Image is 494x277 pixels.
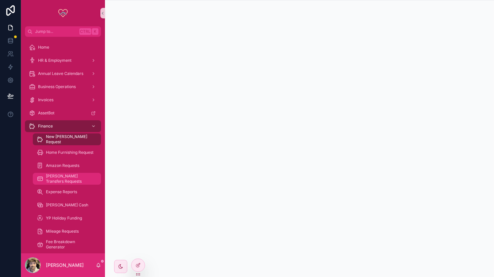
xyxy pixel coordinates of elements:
[25,94,101,106] a: Invoices
[46,216,82,221] span: YP Holiday Funding
[33,133,101,145] a: New [PERSON_NAME] Request
[25,41,101,53] a: Home
[33,212,101,224] a: YP Holiday Funding
[33,173,101,185] a: [PERSON_NAME] Transfers Requests
[35,29,77,34] span: Jump to...
[38,97,53,103] span: Invoices
[25,55,101,66] a: HR & Employment
[33,225,101,237] a: Mileage Requests
[33,160,101,172] a: Amazon Requests
[38,110,54,116] span: AssetBot
[21,37,105,253] div: scrollable content
[38,71,83,76] span: Annual Leave Calendars
[93,29,98,34] span: K
[46,189,77,195] span: Expense Reports
[33,186,101,198] a: Expense Reports
[46,150,93,155] span: Home Furnishing Request
[25,26,101,37] button: Jump to...CtrlK
[46,134,94,145] span: New [PERSON_NAME] Request
[46,163,79,168] span: Amazon Requests
[38,84,76,89] span: Business Operations
[25,68,101,80] a: Annual Leave Calendars
[25,81,101,93] a: Business Operations
[46,202,88,208] span: [PERSON_NAME] Cash
[46,262,84,268] p: [PERSON_NAME]
[33,199,101,211] a: [PERSON_NAME] Cash
[58,8,68,18] img: App logo
[38,45,49,50] span: Home
[38,124,53,129] span: Finance
[46,229,79,234] span: Mileage Requests
[33,239,101,250] a: Fee Breakdown Generator
[38,58,72,63] span: HR & Employment
[46,173,94,184] span: [PERSON_NAME] Transfers Requests
[46,239,94,250] span: Fee Breakdown Generator
[25,107,101,119] a: AssetBot
[25,120,101,132] a: Finance
[33,147,101,158] a: Home Furnishing Request
[79,28,91,35] span: Ctrl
